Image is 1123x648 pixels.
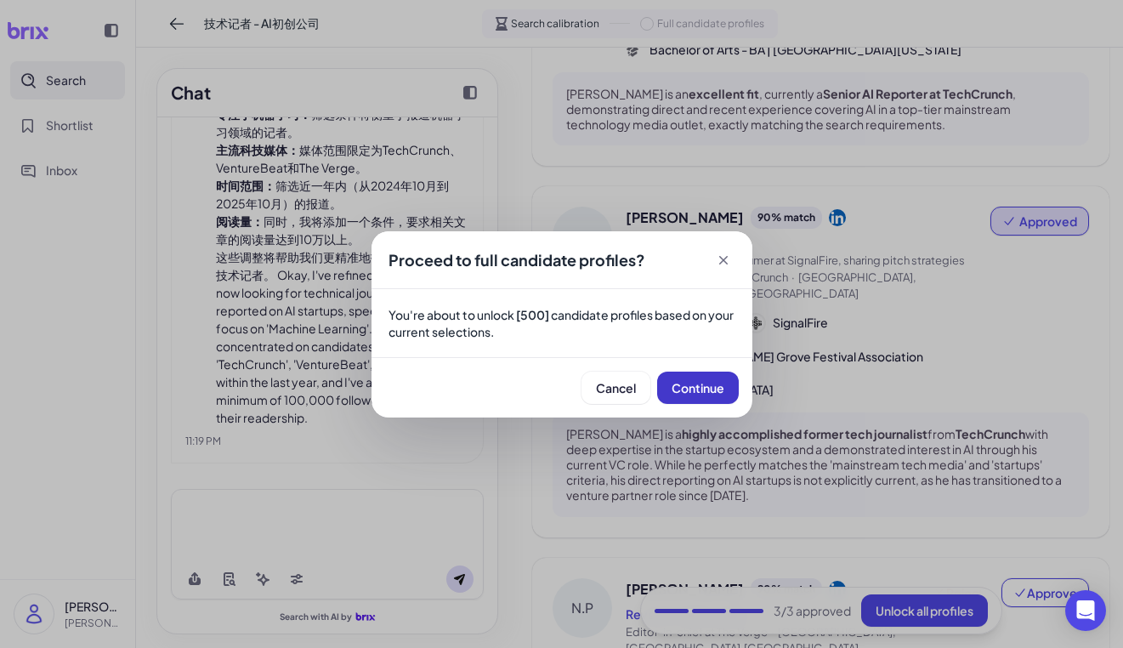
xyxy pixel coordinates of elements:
[657,372,739,404] button: Continue
[1065,590,1106,631] div: Open Intercom Messenger
[516,307,549,322] strong: [500]
[389,306,735,340] p: You're about to unlock candidate profiles based on your current selections.
[596,380,636,395] span: Cancel
[389,250,645,270] span: Proceed to full candidate profiles?
[581,372,650,404] button: Cancel
[672,380,724,395] span: Continue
